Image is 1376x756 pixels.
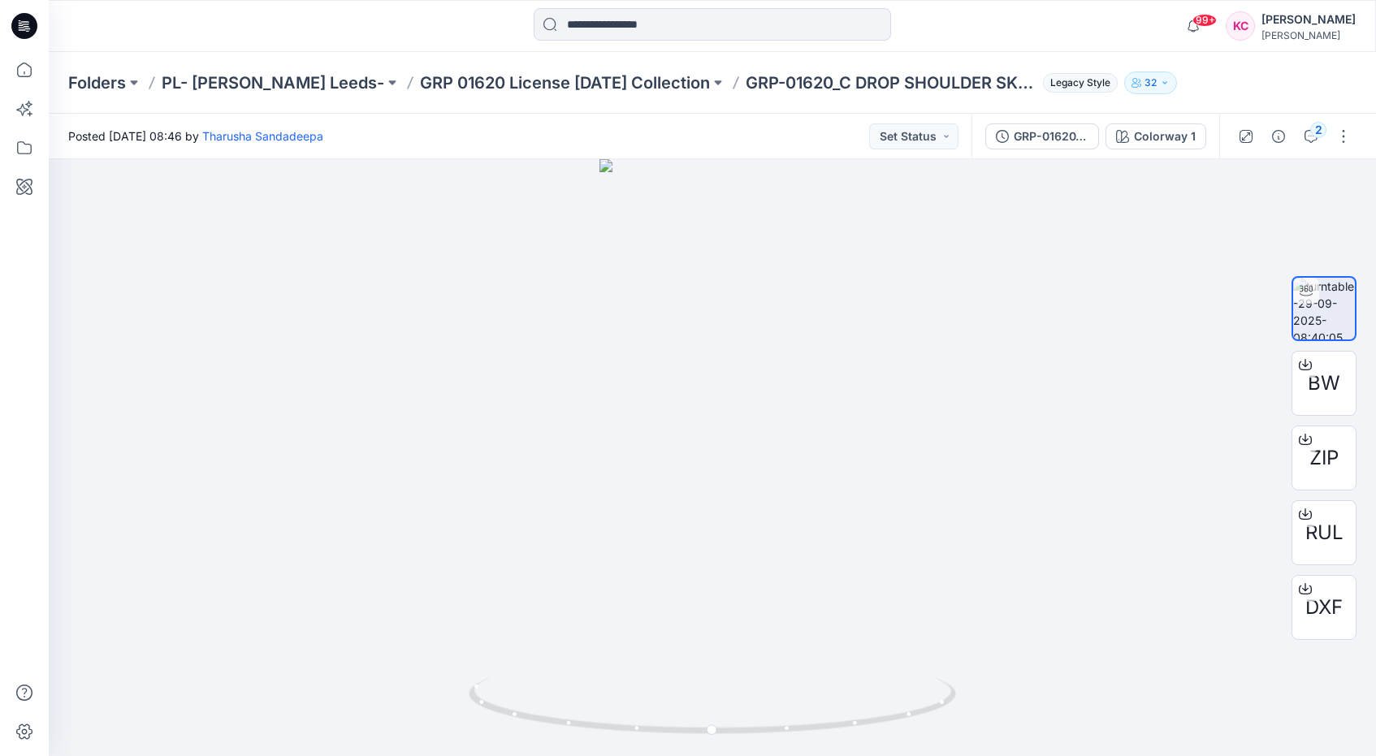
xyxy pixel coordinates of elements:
[1106,123,1206,149] button: Colorway 1
[1266,123,1292,149] button: Details
[1036,71,1118,94] button: Legacy Style
[1308,369,1340,398] span: BW
[68,71,126,94] a: Folders
[162,71,384,94] a: PL- [PERSON_NAME] Leeds-
[1309,443,1339,473] span: ZIP
[1305,593,1343,622] span: DXF
[1014,127,1088,145] div: GRP-01620_C DROP SHOULDER SKIMP_DEVELOPMENT
[1310,122,1326,138] div: 2
[1192,14,1217,27] span: 99+
[202,129,323,143] a: Tharusha Sandadeepa
[1226,11,1255,41] div: KC
[1261,29,1356,41] div: [PERSON_NAME]
[420,71,710,94] a: GRP 01620 License [DATE] Collection
[1305,518,1344,547] span: RUL
[985,123,1099,149] button: GRP-01620_C DROP SHOULDER SKIMP_DEVELOPMENT
[1145,74,1157,92] p: 32
[1293,278,1355,339] img: turntable-29-09-2025-08:40:05
[746,71,1036,94] p: GRP-01620_C DROP SHOULDER SKIMP_DEVELOPMENT
[1298,123,1324,149] button: 2
[1124,71,1177,94] button: 32
[68,127,323,145] span: Posted [DATE] 08:46 by
[1134,127,1196,145] div: Colorway 1
[1261,10,1356,29] div: [PERSON_NAME]
[1043,73,1118,93] span: Legacy Style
